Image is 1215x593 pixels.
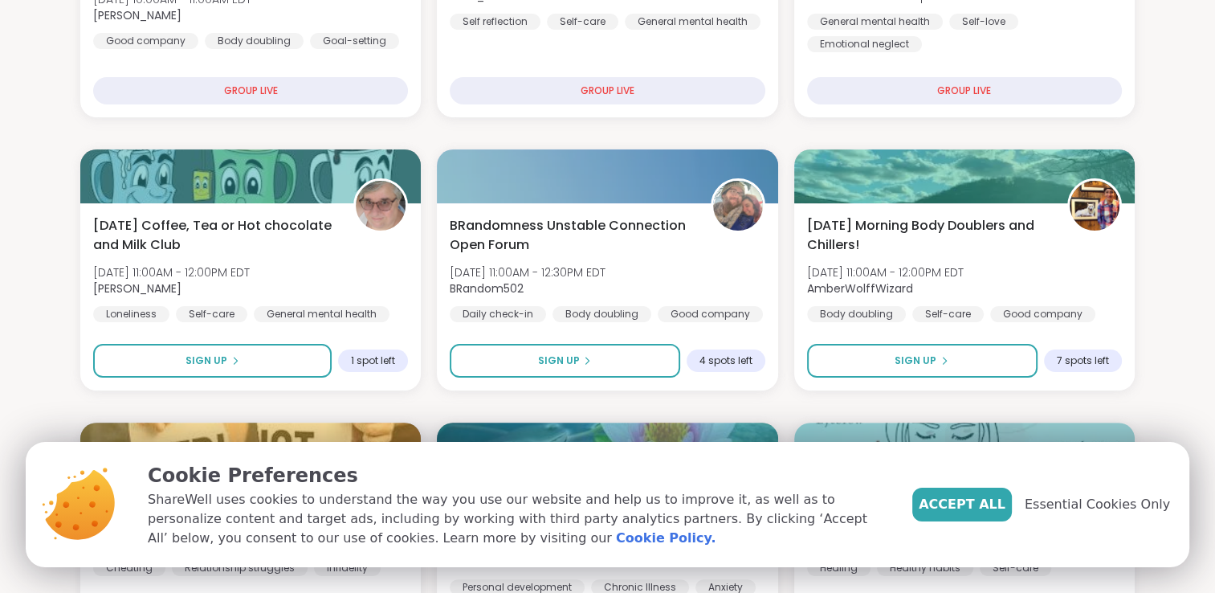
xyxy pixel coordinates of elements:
div: Good company [990,306,1095,322]
b: AmberWolffWizard [807,280,913,296]
span: [DATE] 11:00AM - 12:30PM EDT [450,264,605,280]
div: GROUP LIVE [93,77,408,104]
span: Essential Cookies Only [1025,495,1170,514]
div: Body doubling [807,306,906,322]
div: Body doubling [552,306,651,322]
p: ShareWell uses cookies to understand the way you use our website and help us to improve it, as we... [148,490,887,548]
div: Self-care [980,560,1051,576]
span: Sign Up [537,354,579,368]
span: 1 spot left [351,354,395,367]
span: [DATE] 11:00AM - 12:00PM EDT [93,264,250,280]
img: AmberWolffWizard [1070,181,1119,231]
div: Goal-setting [310,33,399,49]
p: Cookie Preferences [148,461,887,490]
div: Self reflection [450,14,540,30]
a: Cookie Policy. [616,529,716,548]
b: [PERSON_NAME] [93,7,181,23]
span: Accept All [919,495,1005,514]
div: Good company [658,306,763,322]
button: Accept All [912,488,1012,521]
div: GROUP LIVE [807,77,1122,104]
div: Self-care [176,306,247,322]
span: 4 spots left [699,354,752,367]
div: Relationship struggles [172,560,308,576]
div: Cheating [93,560,165,576]
div: General mental health [254,306,389,322]
div: Self-love [949,14,1018,30]
div: Body doubling [205,33,304,49]
div: Good company [93,33,198,49]
button: Sign Up [450,344,679,378]
span: 7 spots left [1057,354,1109,367]
span: Sign Up [895,354,936,368]
div: GROUP LIVE [450,77,764,104]
button: Sign Up [807,344,1038,378]
button: Sign Up [93,344,332,378]
b: [PERSON_NAME] [93,280,181,296]
div: Emotional neglect [807,36,922,52]
b: BRandom502 [450,280,524,296]
span: [DATE] Morning Body Doublers and Chillers! [807,216,1050,255]
span: [DATE] Coffee, Tea or Hot chocolate and Milk Club [93,216,336,255]
div: Self-care [912,306,984,322]
img: BRandom502 [713,181,763,231]
div: Infidelity [314,560,381,576]
div: Daily check-in [450,306,546,322]
div: Loneliness [93,306,169,322]
span: [DATE] 11:00AM - 12:00PM EDT [807,264,964,280]
span: Sign Up [186,354,227,368]
div: Healthy habits [877,560,973,576]
img: Susan [356,181,406,231]
span: BRandomness Unstable Connection Open Forum [450,216,692,255]
div: General mental health [807,14,943,30]
div: Self-care [547,14,618,30]
div: General mental health [625,14,760,30]
div: Healing [807,560,870,576]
